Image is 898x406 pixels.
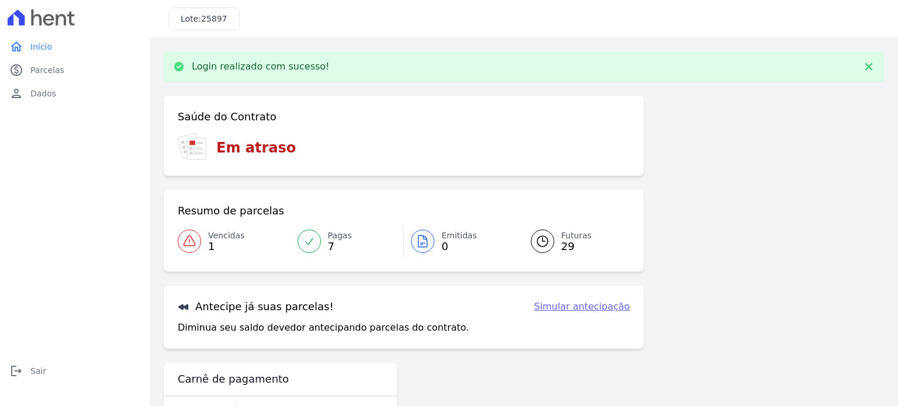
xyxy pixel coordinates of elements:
[5,58,145,82] a: paidParcelas
[534,300,630,314] a: Simular antecipação
[5,359,145,383] a: logoutSair
[30,41,52,53] span: Início
[208,242,244,251] span: 1
[178,321,469,335] p: Diminua seu saldo devedor antecipando parcelas do contrato.
[328,242,352,251] span: 7
[192,61,330,72] p: Login realizado com sucesso!
[178,110,277,124] h3: Saúde do Contrato
[181,13,227,25] h3: Lote:
[561,230,592,242] span: Futuras
[328,230,352,242] span: Pagas
[441,242,477,251] span: 0
[178,300,334,314] h3: Antecipe já suas parcelas!
[208,230,244,242] span: Vencidas
[201,14,227,23] span: 25897
[5,82,145,105] a: personDados
[441,230,477,242] span: Emitidas
[178,225,291,258] a: Vencidas 1
[216,137,296,158] h3: Em atraso
[30,365,46,377] span: Sair
[178,204,284,218] h3: Resumo de parcelas
[178,372,289,386] h3: Carnê de pagamento
[5,35,145,58] a: homeInício
[404,225,517,258] a: Emitidas 0
[9,40,23,54] i: home
[30,88,56,99] span: Dados
[9,86,23,100] i: person
[9,63,23,77] i: paid
[30,64,64,76] span: Parcelas
[9,364,23,378] i: logout
[561,242,592,251] span: 29
[291,225,404,258] a: Pagas 7
[517,225,630,258] a: Futuras 29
